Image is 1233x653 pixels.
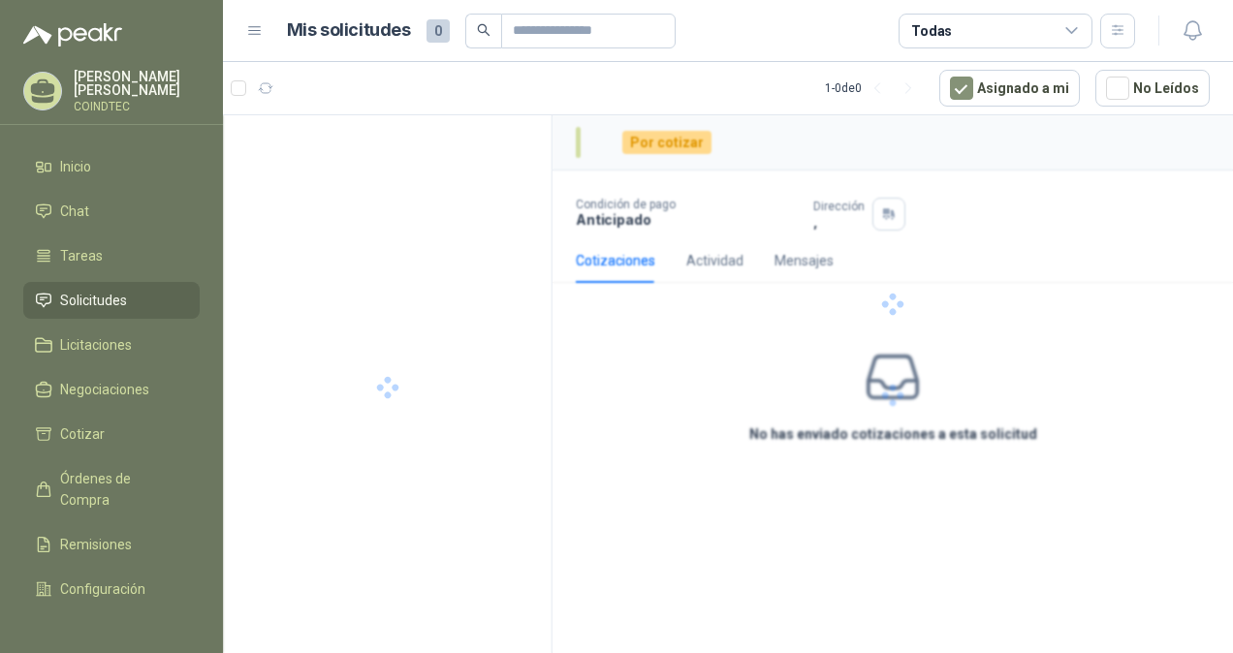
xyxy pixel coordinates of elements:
a: Órdenes de Compra [23,460,200,518]
a: Chat [23,193,200,230]
span: Chat [60,201,89,222]
div: 1 - 0 de 0 [825,73,924,104]
a: Inicio [23,148,200,185]
span: 0 [427,19,450,43]
h1: Mis solicitudes [287,16,411,45]
a: Remisiones [23,526,200,563]
span: search [477,23,490,37]
a: Licitaciones [23,326,200,363]
p: [PERSON_NAME] [PERSON_NAME] [74,70,200,97]
span: Configuración [60,578,145,600]
span: Tareas [60,245,103,266]
a: Cotizar [23,416,200,452]
span: Inicio [60,156,91,177]
a: Negociaciones [23,371,200,408]
span: Cotizar [60,423,105,445]
span: Remisiones [60,534,132,555]
img: Logo peakr [23,23,122,47]
span: Negociaciones [60,379,149,400]
a: Configuración [23,571,200,607]
p: COINDTEC [74,101,200,112]
span: Licitaciones [60,334,132,356]
span: Solicitudes [60,290,127,311]
button: Asignado a mi [939,70,1080,107]
div: Todas [911,20,952,42]
span: Órdenes de Compra [60,468,181,511]
button: No Leídos [1095,70,1210,107]
a: Tareas [23,237,200,274]
a: Solicitudes [23,282,200,319]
